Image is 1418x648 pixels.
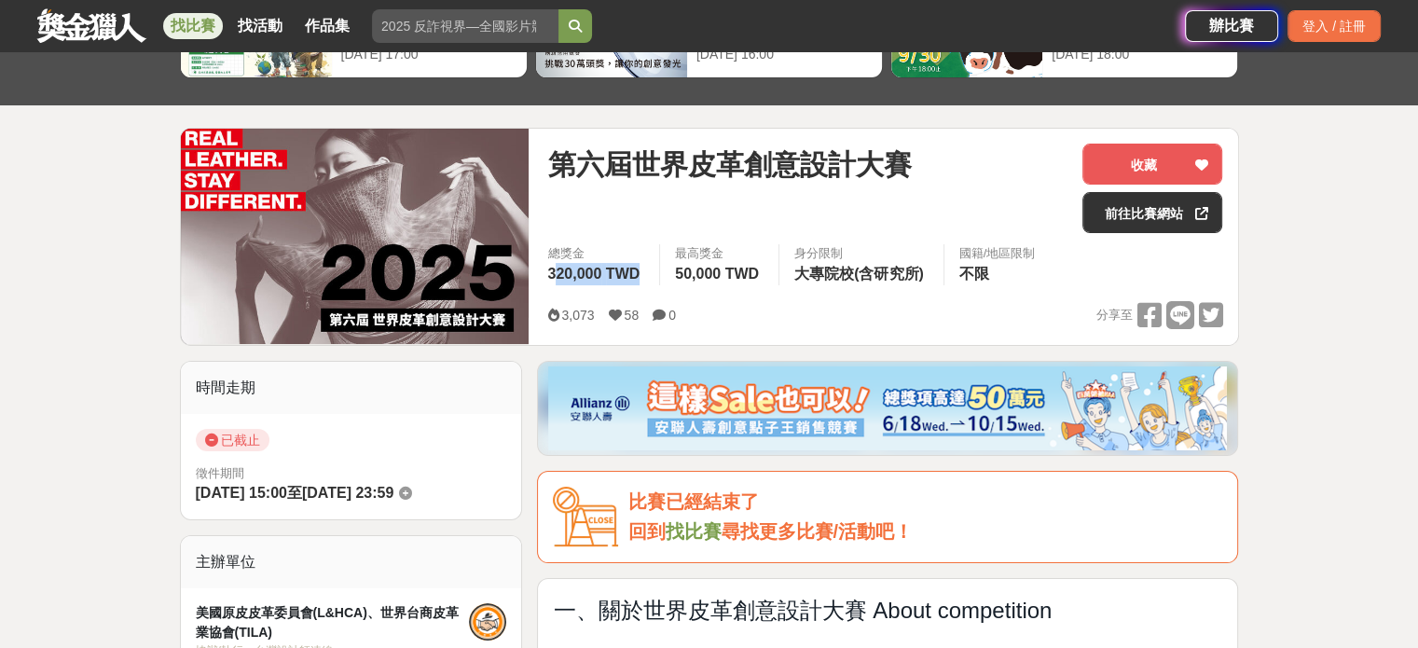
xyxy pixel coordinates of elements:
div: 比賽已經結束了 [627,487,1222,517]
img: Icon [553,487,618,547]
img: Cover Image [181,129,530,344]
div: 國籍/地區限制 [959,244,1036,263]
div: 美國原皮皮革委員會(L&HCA)、世界台商皮革業協會(TILA) [196,603,470,642]
div: [DATE] 16:00 [696,45,873,64]
div: [DATE] 18:00 [1052,45,1228,64]
a: 作品集 [297,13,357,39]
span: 分享至 [1095,301,1132,329]
span: 3,073 [561,308,594,323]
button: 收藏 [1082,144,1222,185]
span: 徵件期間 [196,466,244,480]
div: [DATE] 17:00 [341,45,517,64]
div: 時間走期 [181,362,522,414]
span: 已截止 [196,429,269,451]
span: 最高獎金 [675,244,764,263]
div: 身分限制 [794,244,929,263]
span: 320,000 TWD [547,266,640,282]
a: 找比賽 [163,13,223,39]
span: 第六屆世界皮革創意設計大賽 [547,144,911,186]
span: [DATE] 23:59 [302,485,393,501]
span: 一、關於世界皮革創意設計大賽 About competition [553,598,1052,623]
div: 主辦單位 [181,536,522,588]
span: 回到 [627,521,665,542]
img: dcc59076-91c0-4acb-9c6b-a1d413182f46.png [548,366,1227,450]
input: 2025 反詐視界—全國影片競賽 [372,9,558,43]
a: 前往比賽網站 [1082,192,1222,233]
a: 辦比賽 [1185,10,1278,42]
div: 登入 / 註冊 [1287,10,1381,42]
span: 至 [287,485,302,501]
span: 大專院校(含研究所) [794,266,924,282]
span: 58 [625,308,640,323]
span: 50,000 TWD [675,266,759,282]
span: [DATE] 15:00 [196,485,287,501]
span: 不限 [959,266,989,282]
span: 總獎金 [547,244,644,263]
span: 尋找更多比賽/活動吧！ [721,521,913,542]
a: 找比賽 [665,521,721,542]
a: 找活動 [230,13,290,39]
span: 0 [668,308,676,323]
